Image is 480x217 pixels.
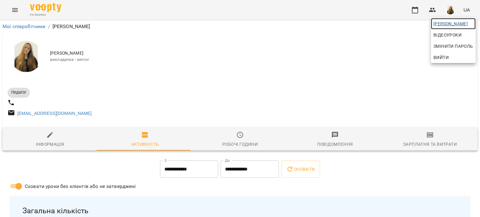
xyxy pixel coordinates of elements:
[431,29,464,41] a: Відеоуроки
[433,31,462,39] span: Відеоуроки
[431,41,476,52] a: Змінити пароль
[433,20,473,27] span: [PERSON_NAME]
[431,18,476,29] a: [PERSON_NAME]
[433,54,449,61] span: Вийти
[431,52,476,63] button: Вийти
[433,42,473,50] span: Змінити пароль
